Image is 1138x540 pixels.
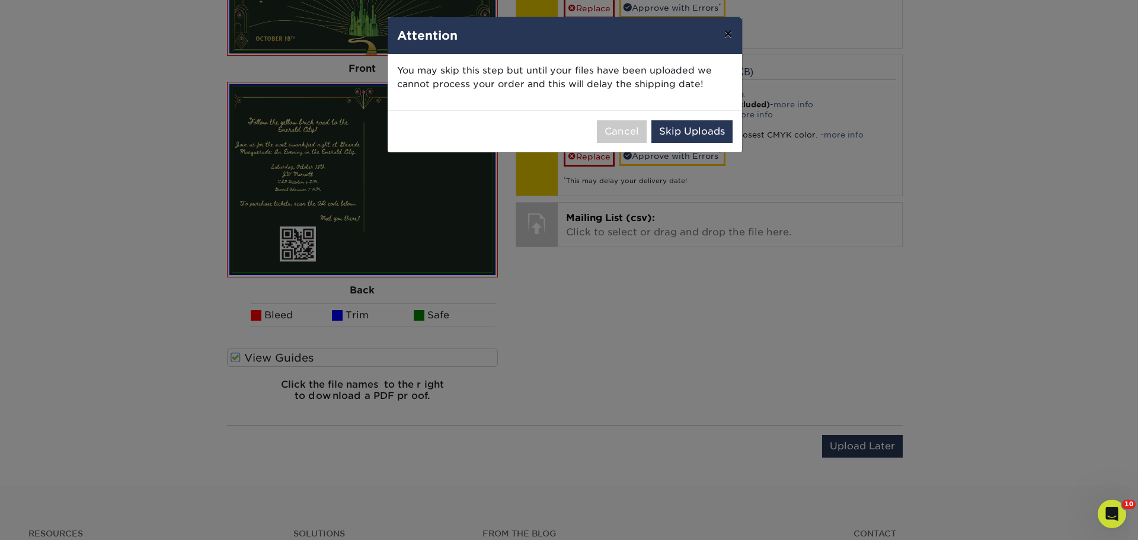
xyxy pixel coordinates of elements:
button: Skip Uploads [651,120,733,143]
button: × [714,17,741,50]
span: 10 [1122,500,1136,509]
p: You may skip this step but until your files have been uploaded we cannot process your order and t... [397,64,733,91]
button: Cancel [597,120,647,143]
h4: Attention [397,27,733,44]
iframe: Intercom live chat [1098,500,1126,528]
